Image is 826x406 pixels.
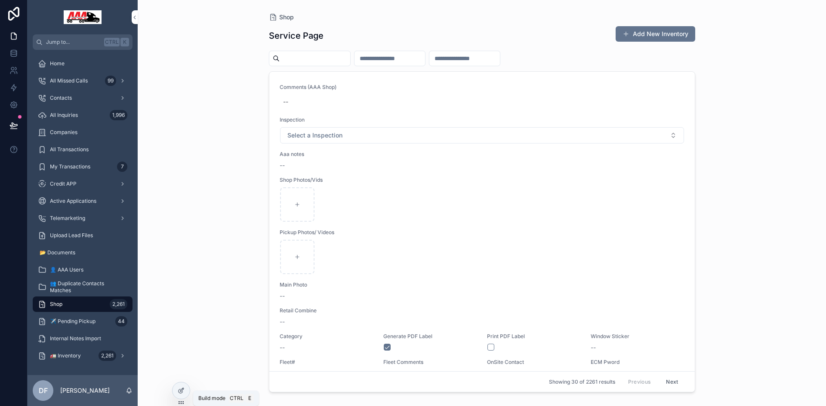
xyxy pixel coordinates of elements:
span: Shop [50,301,62,308]
span: -- [487,369,492,378]
span: 📂 Documents [40,249,75,256]
span: All Inquiries [50,112,78,119]
button: Jump to...CtrlK [33,34,133,50]
span: Comments (AAA Shop) [280,84,684,91]
div: 44 [115,316,127,327]
div: 7 [117,162,127,172]
a: Shop [269,13,294,21]
div: 99 [105,76,116,86]
span: Print PDF Label [487,333,580,340]
a: Home [33,56,133,71]
span: All Missed Calls [50,77,88,84]
span: Category [280,333,373,340]
span: DF [39,385,48,396]
a: Credit APP [33,176,133,192]
span: ✈️ Pending Pickup [50,318,96,325]
div: scrollable content [28,50,138,375]
a: All Inquiries1,996 [33,107,133,123]
span: Select a Inspection [287,131,342,140]
a: Internal Notes Import [33,331,133,346]
div: 2,261 [110,299,127,309]
div: 1,996 [110,110,127,120]
span: Shop Photos/Vids [280,177,684,183]
a: Upload Lead Files [33,228,133,243]
a: 👥 Duplicate Contacts Matches [33,279,133,295]
span: Retail Combine [280,307,684,314]
span: Aaa notes [280,151,373,158]
span: Contacts [50,95,72,101]
span: -- [280,292,285,300]
a: 📂 Documents [33,245,133,260]
span: Companies [50,129,77,136]
span: -- [591,369,596,378]
span: -- [280,161,285,170]
span: My Transactions [50,163,90,170]
span: Ctrl [229,394,244,403]
button: Next [660,375,684,388]
button: Add New Inventory [616,26,695,42]
a: All Transactions [33,142,133,157]
span: OnSite Contact [487,359,580,366]
span: Inspection [280,116,684,123]
span: Jump to... [46,39,101,46]
span: K [121,39,128,46]
span: Generate PDF Label [383,333,477,340]
a: All Missed Calls99 [33,73,133,89]
span: Ctrl [104,38,120,46]
span: Showing 30 of 2261 results [549,379,615,385]
a: Shop2,261 [33,296,133,312]
span: -- [280,369,285,378]
span: Pickup Photos/ Videos [280,229,684,236]
a: Contacts [33,90,133,106]
span: 🚛 Inventory [50,352,81,359]
a: Active Applications [33,193,133,209]
a: My Transactions7 [33,159,133,174]
button: Select Button [280,127,684,143]
span: E [246,395,253,402]
img: App logo [64,10,102,24]
a: Companies [33,125,133,140]
span: Shop [279,13,294,21]
span: Upload Lead Files [50,232,93,239]
div: -- [283,98,288,106]
span: Telemarketing [50,215,85,222]
a: 🚛 Inventory2,261 [33,348,133,363]
p: [PERSON_NAME] [60,386,110,395]
span: Credit APP [50,180,77,187]
span: -- [591,343,596,352]
span: -- [280,317,285,326]
h1: Service Page [269,30,324,42]
span: Home [50,60,65,67]
div: 2,261 [99,351,116,361]
span: -- [280,343,285,352]
span: Build mode [198,395,225,402]
span: All Transactions [50,146,89,153]
span: Internal Notes Import [50,335,101,342]
span: 👤 AAA Users [50,266,83,273]
span: Fleet Comments [383,359,477,366]
span: Main Photo [280,281,373,288]
span: 👥 Duplicate Contacts Matches [50,280,124,294]
span: Active Applications [50,198,96,205]
span: Window Sticker [591,333,684,340]
a: Telemarketing [33,211,133,226]
span: Fleet# [280,359,373,366]
span: ECM Pword [591,359,684,366]
a: 👤 AAA Users [33,262,133,278]
a: ✈️ Pending Pickup44 [33,314,133,329]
